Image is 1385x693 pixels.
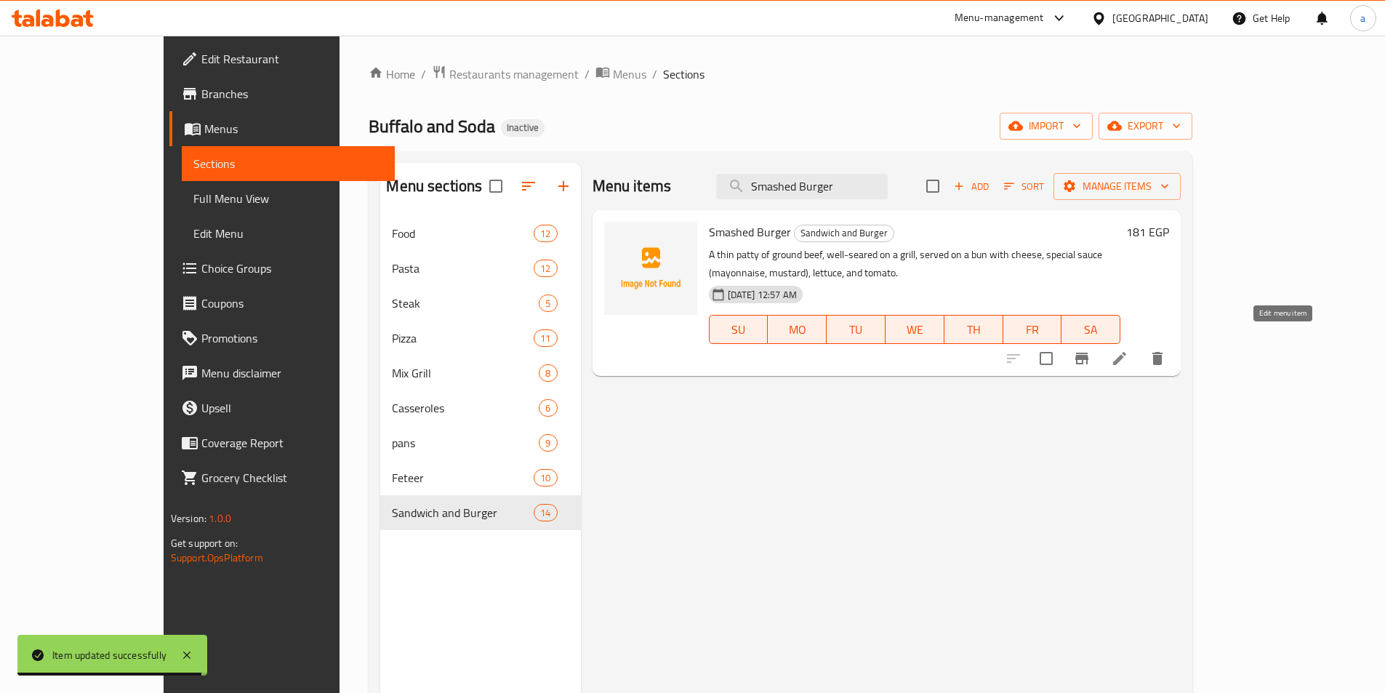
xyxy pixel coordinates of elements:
[380,460,580,495] div: Feteer10
[832,319,880,340] span: TU
[534,225,557,242] div: items
[1009,319,1056,340] span: FR
[171,548,263,567] a: Support.OpsPlatform
[593,175,672,197] h2: Menu items
[169,356,395,390] a: Menu disclaimer
[392,504,534,521] span: Sandwich and Burger
[948,175,995,198] span: Add item
[534,506,556,520] span: 14
[201,329,383,347] span: Promotions
[380,356,580,390] div: Mix Grill8
[1053,173,1181,200] button: Manage items
[193,155,383,172] span: Sections
[169,286,395,321] a: Coupons
[380,390,580,425] div: Casseroles6
[768,315,827,344] button: MO
[539,434,557,452] div: items
[169,390,395,425] a: Upsell
[201,260,383,277] span: Choice Groups
[1067,319,1115,340] span: SA
[182,146,395,181] a: Sections
[795,225,894,241] span: Sandwich and Burger
[1360,10,1365,26] span: a
[709,221,791,243] span: Smashed Burger
[182,216,395,251] a: Edit Menu
[386,175,482,197] h2: Menu sections
[501,119,545,137] div: Inactive
[501,121,545,134] span: Inactive
[201,469,383,486] span: Grocery Checklist
[392,295,539,312] div: Steak
[952,178,991,195] span: Add
[534,469,557,486] div: items
[201,50,383,68] span: Edit Restaurant
[709,315,768,344] button: SU
[1031,343,1061,374] span: Select to update
[171,534,238,553] span: Get support on:
[1065,177,1169,196] span: Manage items
[204,120,383,137] span: Menus
[369,65,1192,84] nav: breadcrumb
[171,509,206,528] span: Version:
[201,295,383,312] span: Coupons
[392,329,534,347] span: Pizza
[201,399,383,417] span: Upsell
[918,171,948,201] span: Select section
[950,319,997,340] span: TH
[595,65,646,84] a: Menus
[169,460,395,495] a: Grocery Checklist
[380,216,580,251] div: Food12
[585,65,590,83] li: /
[1000,175,1048,198] button: Sort
[539,364,557,382] div: items
[392,399,539,417] span: Casseroles
[774,319,821,340] span: MO
[1110,117,1181,135] span: export
[380,210,580,536] nav: Menu sections
[546,169,581,204] button: Add section
[169,321,395,356] a: Promotions
[1064,341,1099,376] button: Branch-specific-item
[663,65,704,83] span: Sections
[380,425,580,460] div: pans9
[534,504,557,521] div: items
[481,171,511,201] span: Select all sections
[1003,315,1062,344] button: FR
[201,85,383,103] span: Branches
[193,225,383,242] span: Edit Menu
[201,364,383,382] span: Menu disclaimer
[169,41,395,76] a: Edit Restaurant
[193,190,383,207] span: Full Menu View
[52,647,166,663] div: Item updated successfully
[995,175,1053,198] span: Sort items
[539,297,556,311] span: 5
[539,399,557,417] div: items
[209,509,231,528] span: 1.0.0
[539,366,556,380] span: 8
[722,288,803,302] span: [DATE] 12:57 AM
[944,315,1003,344] button: TH
[392,434,539,452] span: pans
[948,175,995,198] button: Add
[534,260,557,277] div: items
[539,436,556,450] span: 9
[392,469,534,486] span: Feteer
[534,329,557,347] div: items
[886,315,944,344] button: WE
[955,9,1044,27] div: Menu-management
[392,225,534,242] span: Food
[1004,178,1044,195] span: Sort
[169,251,395,286] a: Choice Groups
[613,65,646,83] span: Menus
[604,222,697,315] img: Smashed Burger
[534,227,556,241] span: 12
[715,319,763,340] span: SU
[539,401,556,415] span: 6
[449,65,579,83] span: Restaurants management
[169,76,395,111] a: Branches
[392,364,539,382] span: Mix Grill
